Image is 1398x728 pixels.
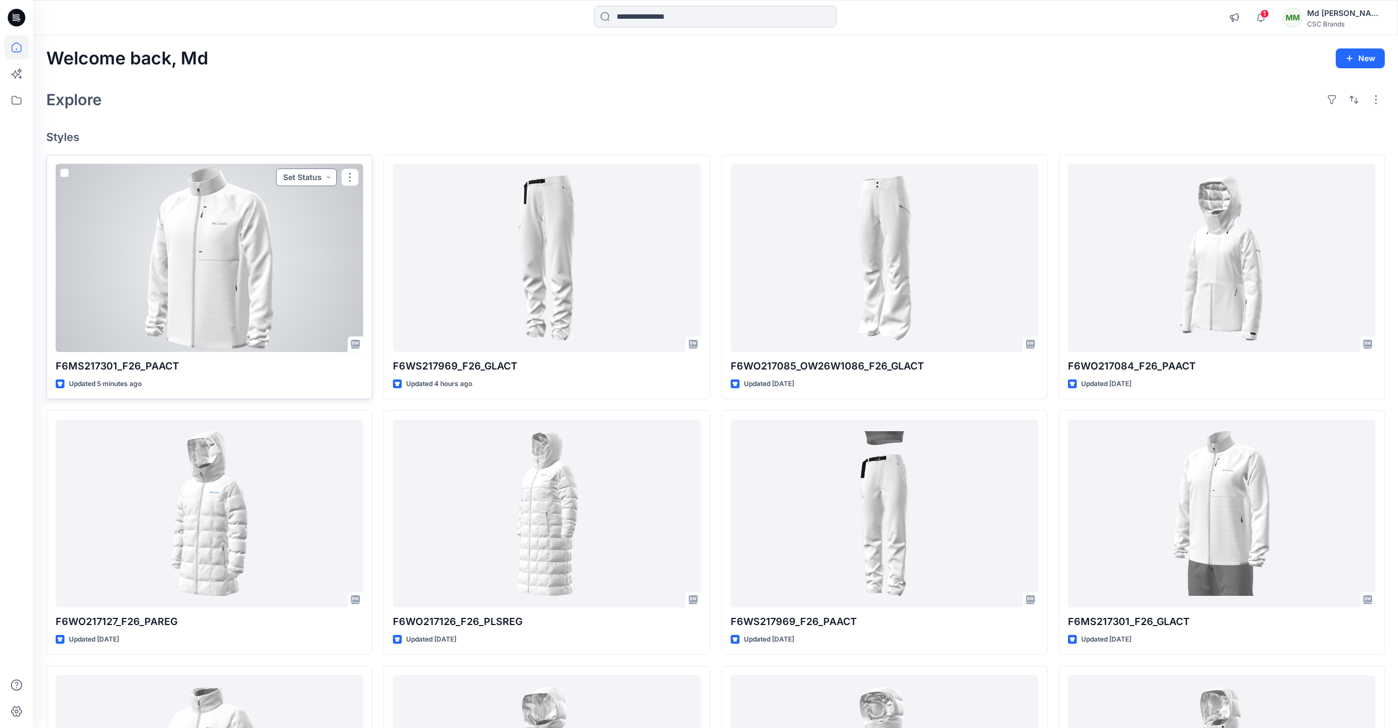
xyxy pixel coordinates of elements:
p: Updated [DATE] [406,634,456,645]
p: F6WO217084_F26_PAACT [1068,358,1375,374]
h2: Welcome back, Md [46,48,208,69]
a: F6WO217126_F26_PLSREG [393,420,700,607]
p: Updated [DATE] [1081,378,1131,390]
p: Updated 5 minutes ago [69,378,142,390]
div: MM [1283,8,1303,28]
p: Updated [DATE] [69,634,119,645]
p: Updated [DATE] [744,378,794,390]
p: Updated [DATE] [744,634,794,645]
p: Updated [DATE] [1081,634,1131,645]
p: F6MS217301_F26_GLACT [1068,614,1375,629]
p: F6WO217126_F26_PLSREG [393,614,700,629]
p: F6WS217969_F26_PAACT [731,614,1038,629]
h2: Explore [46,91,102,108]
p: F6WO217085_OW26W1086_F26_GLACT [731,358,1038,374]
span: 1 [1260,9,1269,18]
a: F6WS217969_F26_PAACT [731,420,1038,607]
p: F6MS217301_F26_PAACT [56,358,363,374]
h4: Styles [46,131,1385,144]
a: F6MS217301_F26_PAACT [56,164,363,352]
a: F6WO217084_F26_PAACT [1068,164,1375,352]
a: F6WS217969_F26_GLACT [393,164,700,352]
div: CSC Brands [1307,20,1384,28]
a: F6WO217085_OW26W1086_F26_GLACT [731,164,1038,352]
p: Updated 4 hours ago [406,378,472,390]
a: F6WO217127_F26_PAREG [56,420,363,607]
p: F6WO217127_F26_PAREG [56,614,363,629]
button: New [1336,48,1385,68]
a: F6MS217301_F26_GLACT [1068,420,1375,607]
div: Md [PERSON_NAME] [1307,7,1384,20]
p: F6WS217969_F26_GLACT [393,358,700,374]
